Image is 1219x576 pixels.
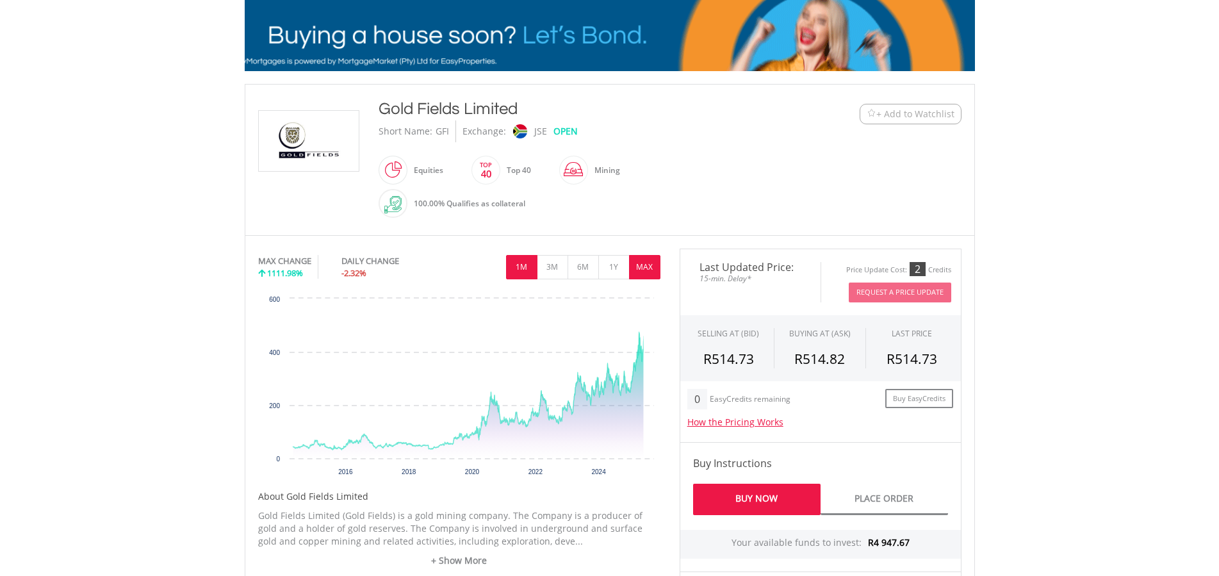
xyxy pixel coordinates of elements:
[269,349,280,356] text: 400
[269,296,280,303] text: 600
[414,198,525,209] span: 100.00% Qualifies as collateral
[794,350,845,368] span: R514.82
[687,389,707,409] div: 0
[258,292,660,484] svg: Interactive chart
[267,267,303,279] span: 1111.98%
[258,509,660,548] p: Gold Fields Limited (Gold Fields) is a gold mining company. The Company is a producer of gold and...
[690,272,811,284] span: 15-min. Delay*
[698,328,759,339] div: SELLING AT (BID)
[849,283,951,302] button: Request A Price Update
[591,468,606,475] text: 2024
[568,255,599,279] button: 6M
[892,328,932,339] div: LAST PRICE
[512,124,527,138] img: jse.png
[341,255,442,267] div: DAILY CHANGE
[269,402,280,409] text: 200
[910,262,926,276] div: 2
[876,108,954,120] span: + Add to Watchlist
[506,255,537,279] button: 1M
[598,255,630,279] button: 1Y
[407,155,443,186] div: Equities
[846,265,907,275] div: Price Update Cost:
[887,350,937,368] span: R514.73
[258,554,660,567] a: + Show More
[928,265,951,275] div: Credits
[821,484,948,515] a: Place Order
[860,104,961,124] button: Watchlist + Add to Watchlist
[885,389,953,409] a: Buy EasyCredits
[693,456,948,471] h4: Buy Instructions
[687,416,783,428] a: How the Pricing Works
[867,109,876,119] img: Watchlist
[629,255,660,279] button: MAX
[534,120,547,142] div: JSE
[341,267,366,279] span: -2.32%
[258,292,660,484] div: Chart. Highcharts interactive chart.
[500,155,531,186] div: Top 40
[379,120,432,142] div: Short Name:
[553,120,578,142] div: OPEN
[789,328,851,339] span: BUYING AT (ASK)
[276,456,280,463] text: 0
[338,468,353,475] text: 2016
[690,262,811,272] span: Last Updated Price:
[693,484,821,515] a: Buy Now
[462,120,506,142] div: Exchange:
[868,536,910,548] span: R4 947.67
[710,395,790,406] div: EasyCredits remaining
[537,255,568,279] button: 3M
[528,468,543,475] text: 2022
[680,530,961,559] div: Your available funds to invest:
[588,155,620,186] div: Mining
[703,350,754,368] span: R514.73
[384,196,402,213] img: collateral-qualifying-green.svg
[258,490,660,503] h5: About Gold Fields Limited
[379,97,781,120] div: Gold Fields Limited
[436,120,449,142] div: GFI
[261,111,357,171] img: EQU.ZA.GFI.png
[402,468,416,475] text: 2018
[465,468,480,475] text: 2020
[258,255,311,267] div: MAX CHANGE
